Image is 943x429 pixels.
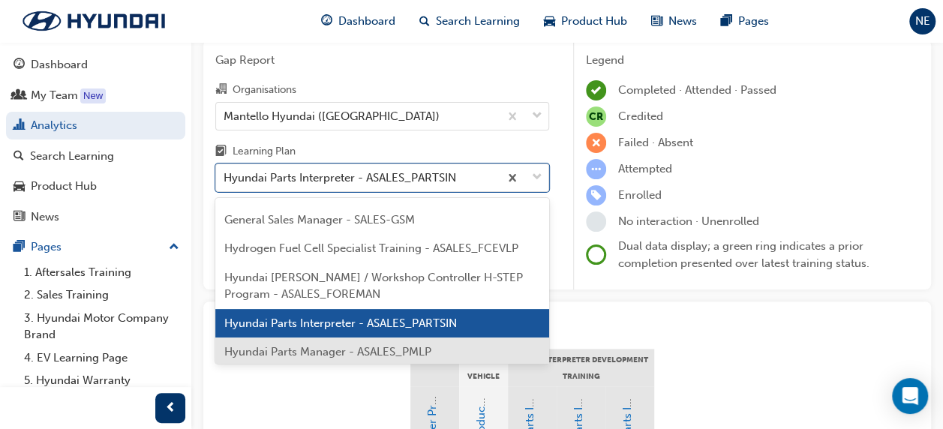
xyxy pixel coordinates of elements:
[586,52,919,69] div: Legend
[6,112,185,139] a: Analytics
[31,208,59,226] div: News
[532,6,639,37] a: car-iconProduct Hub
[639,6,709,37] a: news-iconNews
[6,172,185,200] a: Product Hub
[224,107,440,124] div: Mantello Hyundai ([GEOGRAPHIC_DATA])
[6,233,185,261] button: Pages
[6,82,185,109] a: My Team
[721,12,732,31] span: pages-icon
[224,213,415,226] span: General Sales Manager - SALES-GSM
[14,180,25,193] span: car-icon
[309,6,407,37] a: guage-iconDashboard
[80,88,106,103] div: Tooltip anchor
[233,144,296,159] div: Learning Plan
[586,106,606,127] span: null-icon
[14,89,25,103] span: people-icon
[18,283,185,307] a: 2. Sales Training
[410,349,459,386] div: 2025
[321,12,332,31] span: guage-icon
[338,13,395,30] span: Dashboard
[169,238,179,257] span: up-icon
[215,52,549,69] span: Gap Report
[6,51,185,79] a: Dashboard
[618,83,776,97] span: Completed · Attended · Passed
[651,12,662,31] span: news-icon
[18,307,185,346] a: 3. Hyundai Motor Company Brand
[30,148,114,165] div: Search Learning
[14,119,25,133] span: chart-icon
[508,349,654,386] div: Parts Interpreter Development Training
[14,150,24,163] span: search-icon
[224,169,456,187] div: Hyundai Parts Interpreter - ASALES_PARTSIN
[14,58,25,72] span: guage-icon
[14,241,25,254] span: pages-icon
[738,13,769,30] span: Pages
[233,82,296,97] div: Organisations
[436,13,520,30] span: Search Learning
[224,345,431,358] span: Hyundai Parts Manager - ASALES_PMLP
[618,109,663,123] span: Credited
[215,145,227,159] span: learningplan-icon
[31,87,78,104] div: My Team
[532,106,542,126] span: down-icon
[709,6,781,37] a: pages-iconPages
[18,346,185,370] a: 4. EV Learning Page
[586,133,606,153] span: learningRecordVerb_FAIL-icon
[618,188,662,202] span: Enrolled
[544,12,555,31] span: car-icon
[407,6,532,37] a: search-iconSearch Learning
[6,203,185,231] a: News
[31,238,62,256] div: Pages
[165,399,176,418] span: prev-icon
[18,369,185,392] a: 5. Hyundai Warranty
[215,83,227,97] span: organisation-icon
[561,13,627,30] span: Product Hub
[224,271,523,301] span: Hyundai [PERSON_NAME] / Workshop Controller H-STEP Program - ASALES_FOREMAN
[419,12,430,31] span: search-icon
[6,142,185,170] a: Search Learning
[668,13,697,30] span: News
[459,349,508,386] div: ECO Vehicle Program / EV [MEDICAL_DATA]
[532,168,542,187] span: down-icon
[31,56,88,73] div: Dashboard
[586,159,606,179] span: learningRecordVerb_ATTEMPT-icon
[618,162,672,175] span: Attempted
[892,378,928,414] div: Open Intercom Messenger
[915,13,930,30] span: NE
[586,185,606,205] span: learningRecordVerb_ENROLL-icon
[6,48,185,233] button: DashboardMy TeamAnalyticsSearch LearningProduct HubNews
[14,211,25,224] span: news-icon
[586,80,606,100] span: learningRecordVerb_COMPLETE-icon
[31,178,97,195] div: Product Hub
[618,214,759,228] span: No interaction · Unenrolled
[618,136,693,149] span: Failed · Absent
[909,8,935,34] button: NE
[618,239,869,270] span: Dual data display; a green ring indicates a prior completion presented over latest training status.
[224,316,457,330] span: Hyundai Parts Interpreter - ASALES_PARTSIN
[586,211,606,232] span: learningRecordVerb_NONE-icon
[224,241,518,255] span: Hydrogen Fuel Cell Specialist Training - ASALES_FCEVLP
[8,5,180,37] img: Trak
[18,261,185,284] a: 1. Aftersales Training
